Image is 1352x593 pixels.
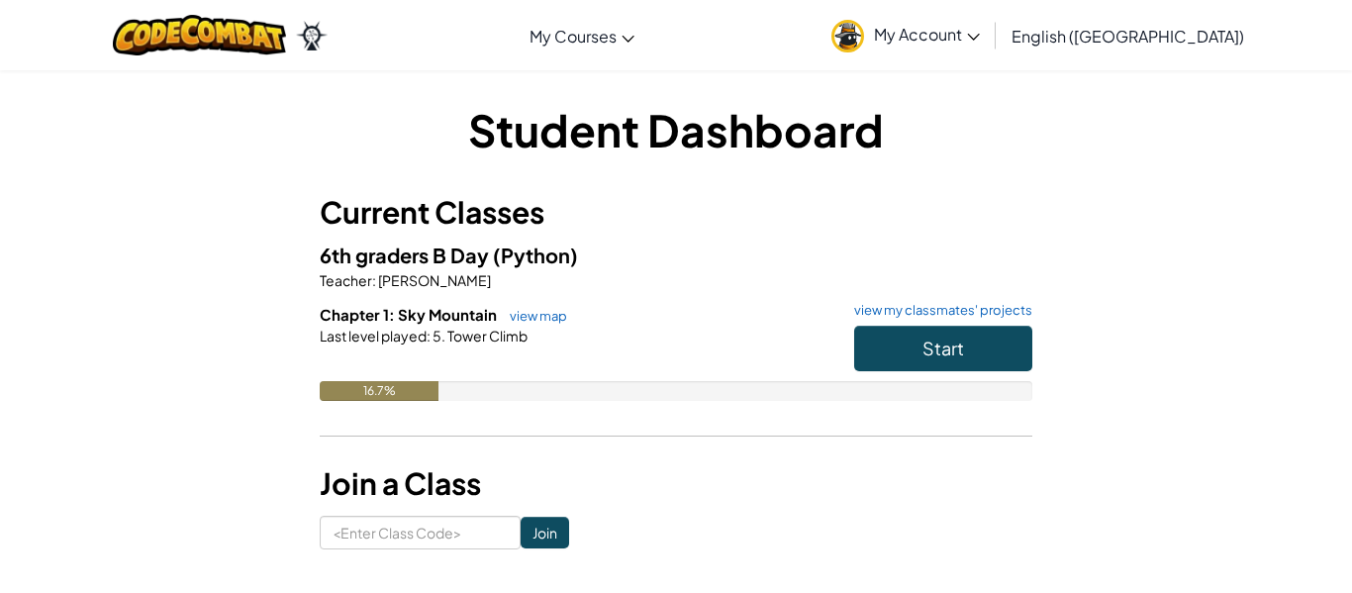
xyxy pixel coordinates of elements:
[922,337,964,359] span: Start
[427,327,431,345] span: :
[874,24,980,45] span: My Account
[320,305,500,324] span: Chapter 1: Sky Mountain
[854,326,1032,371] button: Start
[445,327,528,345] span: Tower Climb
[113,15,286,55] img: CodeCombat logo
[320,516,521,549] input: <Enter Class Code>
[320,327,427,345] span: Last level played
[821,4,990,66] a: My Account
[1012,26,1244,47] span: English ([GEOGRAPHIC_DATA])
[521,517,569,548] input: Join
[431,327,445,345] span: 5.
[831,20,864,52] img: avatar
[296,21,328,50] img: Ozaria
[320,271,372,289] span: Teacher
[320,99,1032,160] h1: Student Dashboard
[844,304,1032,317] a: view my classmates' projects
[320,243,493,267] span: 6th graders B Day
[493,243,578,267] span: (Python)
[320,190,1032,235] h3: Current Classes
[520,9,644,62] a: My Courses
[500,308,567,324] a: view map
[1002,9,1254,62] a: English ([GEOGRAPHIC_DATA])
[376,271,491,289] span: [PERSON_NAME]
[320,461,1032,506] h3: Join a Class
[372,271,376,289] span: :
[320,381,438,401] div: 16.7%
[530,26,617,47] span: My Courses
